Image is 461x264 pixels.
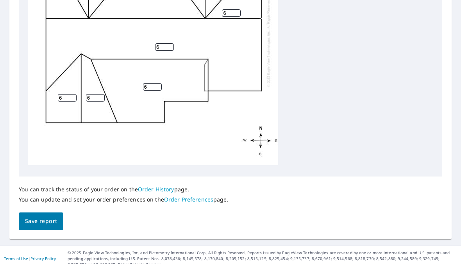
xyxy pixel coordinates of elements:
[4,256,56,261] p: |
[19,212,63,230] button: Save report
[4,256,28,261] a: Terms of Use
[30,256,56,261] a: Privacy Policy
[19,196,229,203] p: You can update and set your order preferences on the page.
[138,186,174,193] a: Order History
[19,186,229,193] p: You can track the status of your order on the page.
[25,216,57,226] span: Save report
[164,196,213,203] a: Order Preferences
